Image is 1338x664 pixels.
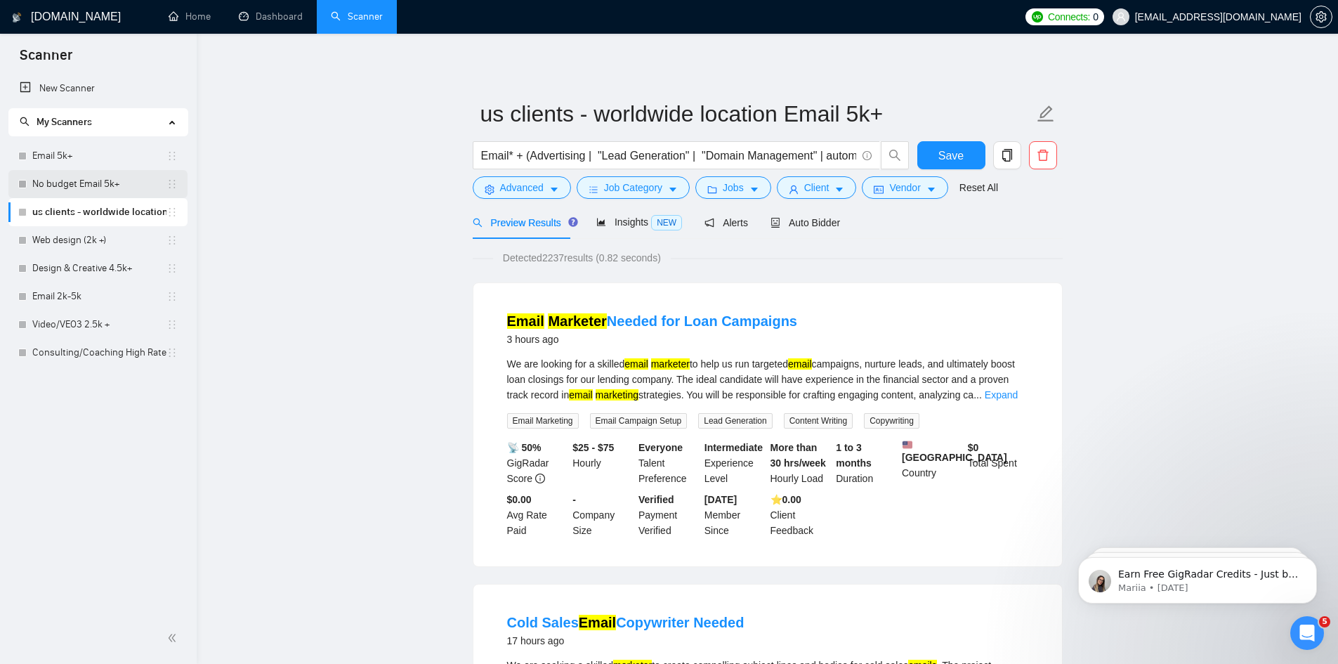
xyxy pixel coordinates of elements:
[804,180,829,195] span: Client
[862,176,947,199] button: idcardVendorcaret-down
[239,11,303,22] a: dashboardDashboard
[1310,11,1332,22] a: setting
[8,198,188,226] li: us clients - worldwide location Email 5k+
[480,96,1034,131] input: Scanner name...
[1116,12,1126,22] span: user
[549,184,559,195] span: caret-down
[723,180,744,195] span: Jobs
[166,235,178,246] span: holder
[32,226,166,254] a: Web design (2k +)
[874,184,884,195] span: idcard
[994,149,1021,162] span: copy
[604,180,662,195] span: Job Category
[12,6,22,29] img: logo
[1311,11,1332,22] span: setting
[770,442,826,469] b: More than 30 hrs/week
[570,440,636,486] div: Hourly
[8,74,188,103] li: New Scanner
[1037,105,1055,123] span: edit
[572,494,576,505] b: -
[993,141,1021,169] button: copy
[985,389,1018,401] a: Expand
[481,147,856,164] input: Search Freelance Jobs...
[473,217,574,228] span: Preview Results
[32,142,166,170] a: Email 5k+
[834,184,844,195] span: caret-down
[569,389,592,401] mark: email
[32,198,166,226] a: us clients - worldwide location Email 5k+
[507,494,532,505] b: $0.00
[651,358,690,370] mark: marketer
[8,282,188,311] li: Email 2k-5k
[166,319,178,330] span: holder
[638,442,683,453] b: Everyone
[37,116,92,128] span: My Scanners
[789,184,799,195] span: user
[32,282,166,311] a: Email 2k-5k
[590,413,688,429] span: Email Campaign Setup
[1030,149,1056,162] span: delete
[695,176,771,199] button: folderJobscaret-down
[636,440,702,486] div: Talent Preference
[702,440,768,486] div: Experience Level
[32,311,166,339] a: Video/VEO3 2.5k +
[166,150,178,162] span: holder
[651,215,682,230] span: NEW
[973,389,982,401] span: ...
[1310,6,1332,28] button: setting
[1319,616,1330,627] span: 5
[507,331,797,348] div: 3 hours ago
[535,474,545,483] span: info-circle
[507,313,544,329] mark: Email
[636,492,702,538] div: Payment Verified
[500,180,544,195] span: Advanced
[1290,616,1324,650] iframe: Intercom live chat
[166,263,178,274] span: holder
[8,339,188,367] li: Consulting/Coaching High Rates only
[507,313,797,329] a: Email MarketerNeeded for Loan Campaigns
[507,442,542,453] b: 📡 50%
[881,141,909,169] button: search
[32,170,166,198] a: No budget Email 5k+
[749,184,759,195] span: caret-down
[493,250,671,266] span: Detected 2237 results (0.82 seconds)
[833,440,899,486] div: Duration
[507,356,1028,403] div: We are looking for a skilled to help us run targeted campaigns, nurture leads, and ultimately boo...
[768,492,834,538] div: Client Feedback
[485,184,494,195] span: setting
[770,217,840,228] span: Auto Bidder
[504,492,570,538] div: Avg Rate Paid
[1029,141,1057,169] button: delete
[8,170,188,198] li: No budget Email 5k+
[926,184,936,195] span: caret-down
[903,440,912,450] img: 🇺🇸
[167,631,181,645] span: double-left
[166,291,178,302] span: holder
[596,216,682,228] span: Insights
[777,176,857,199] button: userClientcaret-down
[596,217,606,227] span: area-chart
[548,313,606,329] mark: Marketer
[899,440,965,486] div: Country
[704,494,737,505] b: [DATE]
[770,494,801,505] b: ⭐️ 0.00
[166,178,178,190] span: holder
[698,413,772,429] span: Lead Generation
[624,358,648,370] mark: email
[331,11,383,22] a: searchScanner
[20,117,29,126] span: search
[8,45,84,74] span: Scanner
[166,347,178,358] span: holder
[507,413,579,429] span: Email Marketing
[1048,9,1090,25] span: Connects:
[567,216,579,228] div: Tooltip anchor
[889,180,920,195] span: Vendor
[20,74,176,103] a: New Scanner
[169,11,211,22] a: homeHome
[704,218,714,228] span: notification
[938,147,964,164] span: Save
[577,176,690,199] button: barsJob Categorycaret-down
[836,442,872,469] b: 1 to 3 months
[768,440,834,486] div: Hourly Load
[668,184,678,195] span: caret-down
